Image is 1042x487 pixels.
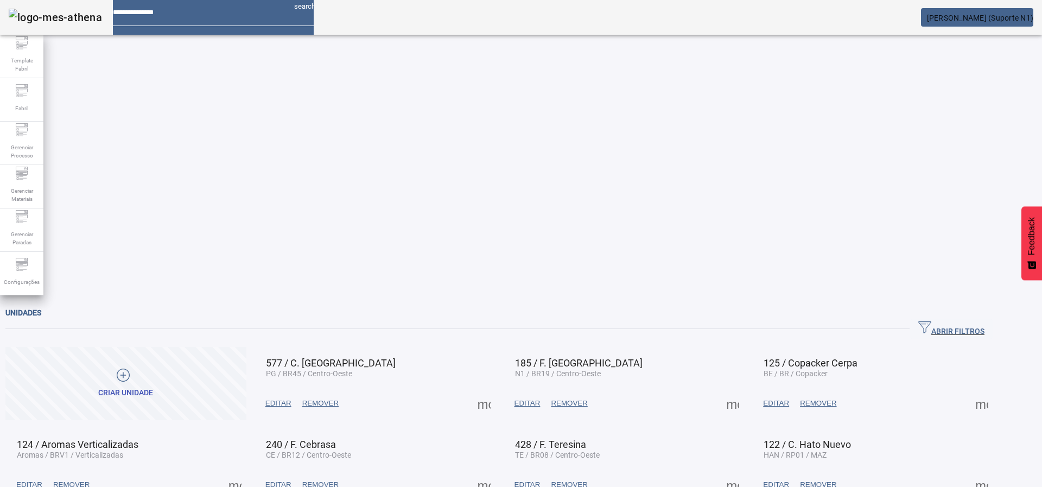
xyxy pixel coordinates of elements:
[1,275,43,289] span: Configurações
[509,394,546,413] button: EDITAR
[551,398,587,409] span: REMOVER
[266,369,352,378] span: PG / BR45 / Centro-Oeste
[5,53,38,76] span: Template Fabril
[5,140,38,163] span: Gerenciar Processo
[5,347,246,420] button: Criar unidade
[795,394,842,413] button: REMOVER
[12,101,31,116] span: Fabril
[764,357,857,369] span: 125 / Copacker Cerpa
[1021,206,1042,280] button: Feedback - Mostrar pesquisa
[515,357,643,369] span: 185 / F. [GEOGRAPHIC_DATA]
[764,369,828,378] span: BE / BR / Copacker
[918,321,984,337] span: ABRIR FILTROS
[514,398,541,409] span: EDITAR
[972,394,992,413] button: Mais
[5,308,41,317] span: Unidades
[800,398,836,409] span: REMOVER
[763,398,789,409] span: EDITAR
[764,439,851,450] span: 122 / C. Hato Nuevo
[764,451,827,459] span: HAN / RP01 / MAZ
[266,357,396,369] span: 577 / C. [GEOGRAPHIC_DATA]
[297,394,344,413] button: REMOVER
[910,319,993,339] button: ABRIR FILTROS
[17,439,138,450] span: 124 / Aromas Verticalizadas
[265,398,291,409] span: EDITAR
[515,439,586,450] span: 428 / F. Teresina
[302,398,339,409] span: REMOVER
[723,394,742,413] button: Mais
[5,184,38,206] span: Gerenciar Materiais
[758,394,795,413] button: EDITAR
[515,369,601,378] span: N1 / BR19 / Centro-Oeste
[9,9,102,26] img: logo-mes-athena
[545,394,593,413] button: REMOVER
[17,451,123,459] span: Aromas / BRV1 / Verticalizadas
[1027,217,1037,255] span: Feedback
[266,439,336,450] span: 240 / F. Cebrasa
[5,227,38,250] span: Gerenciar Paradas
[260,394,297,413] button: EDITAR
[474,394,494,413] button: Mais
[515,451,600,459] span: TE / BR08 / Centro-Oeste
[98,388,153,399] div: Criar unidade
[927,14,1034,22] span: [PERSON_NAME] (Suporte N1)
[266,451,351,459] span: CE / BR12 / Centro-Oeste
